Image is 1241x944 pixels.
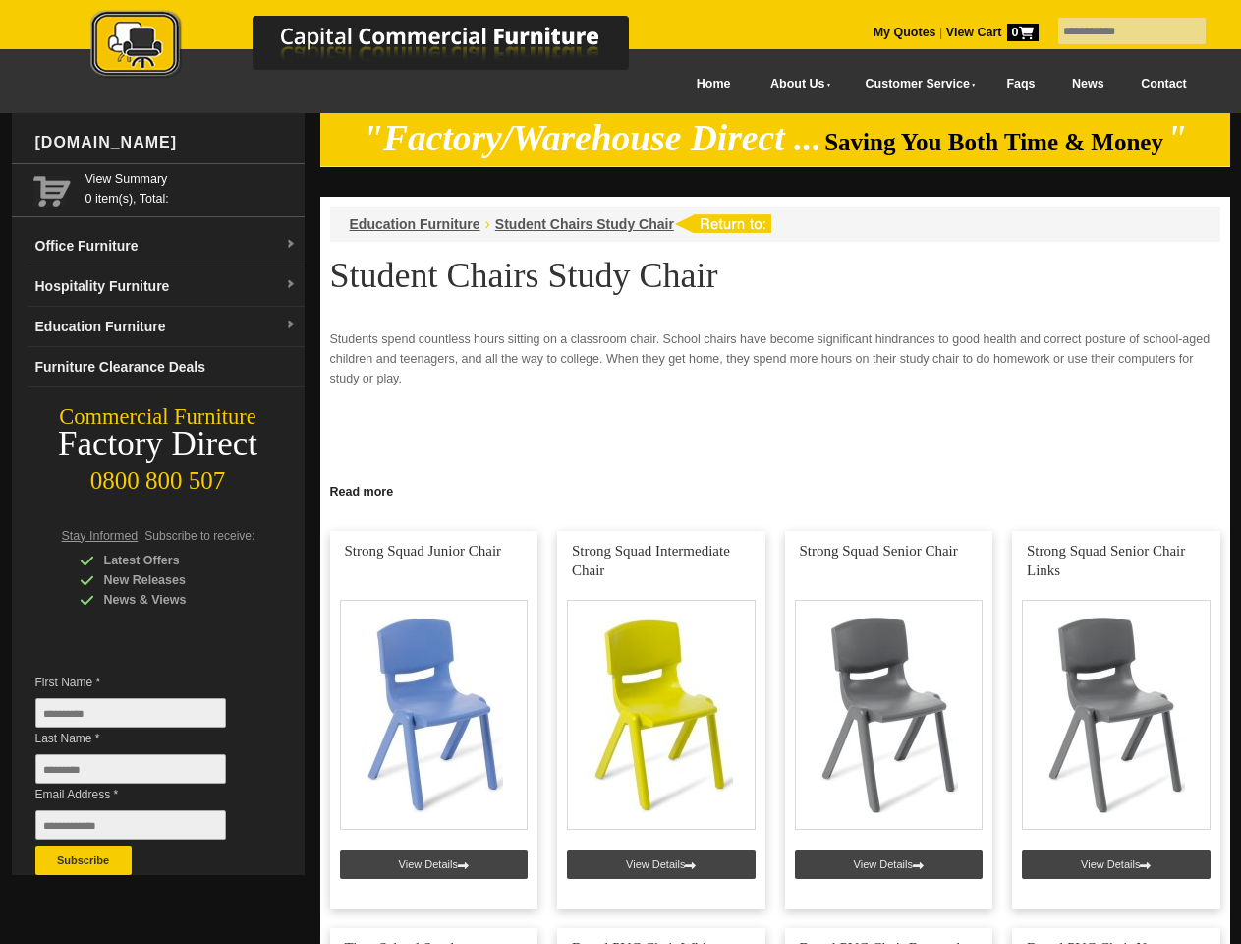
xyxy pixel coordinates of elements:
div: Commercial Furniture [12,403,305,431]
img: Capital Commercial Furniture Logo [36,10,724,82]
img: dropdown [285,279,297,291]
a: Customer Service [843,62,987,106]
button: Subscribe [35,846,132,875]
span: Last Name * [35,729,255,748]
input: First Name * [35,698,226,728]
div: [DOMAIN_NAME] [28,113,305,172]
span: 0 [1007,24,1039,41]
div: News & Views [80,590,266,610]
p: Students spend countless hours sitting on a classroom chair. School chairs have become significan... [330,329,1220,388]
a: Office Furnituredropdown [28,226,305,266]
a: Faqs [988,62,1054,106]
a: My Quotes [874,26,936,39]
a: Education Furnituredropdown [28,307,305,347]
a: About Us [749,62,843,106]
span: 0 item(s), Total: [85,169,297,206]
img: return to [674,214,771,233]
input: Last Name * [35,754,226,784]
em: " [1166,118,1187,158]
a: Education Furniture [350,216,480,232]
a: Contact [1122,62,1205,106]
em: "Factory/Warehouse Direct ... [363,118,821,158]
h1: Student Chairs Study Chair [330,257,1220,294]
div: New Releases [80,570,266,590]
span: Email Address * [35,785,255,804]
a: Student Chairs Study Chair [495,216,674,232]
div: Latest Offers [80,551,266,570]
div: 0800 800 507 [12,457,305,495]
a: Capital Commercial Furniture Logo [36,10,724,88]
a: View Cart0 [942,26,1038,39]
a: Click to read more [320,477,1230,501]
img: dropdown [285,239,297,251]
a: View Summary [85,169,297,189]
span: Saving You Both Time & Money [824,129,1163,155]
img: dropdown [285,320,297,331]
input: Email Address * [35,810,226,840]
div: Factory Direct [12,431,305,458]
strong: View Cart [946,26,1039,39]
span: First Name * [35,673,255,692]
li: › [485,214,490,234]
a: News [1053,62,1122,106]
span: Subscribe to receive: [144,529,254,543]
a: Furniture Clearance Deals [28,347,305,387]
span: Stay Informed [62,529,139,543]
a: Hospitality Furnituredropdown [28,266,305,307]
